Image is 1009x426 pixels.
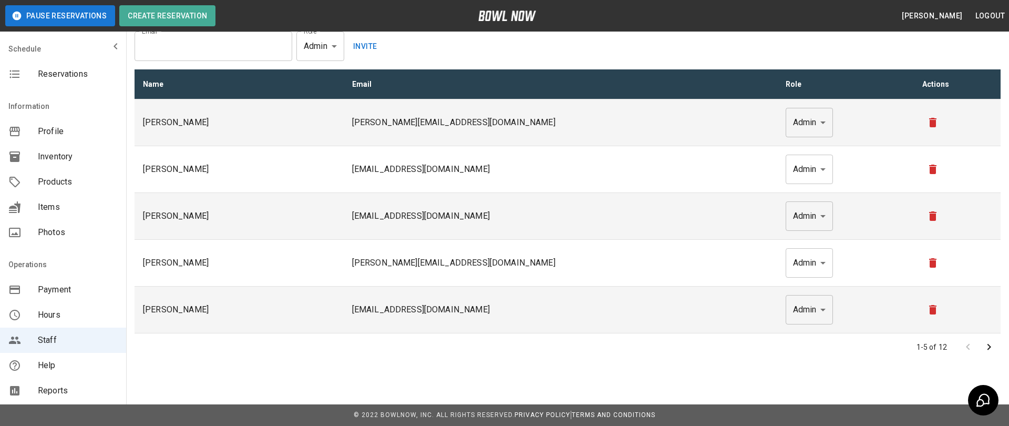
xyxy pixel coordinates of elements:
[352,210,769,222] p: [EMAIL_ADDRESS][DOMAIN_NAME]
[38,309,118,321] span: Hours
[777,69,914,99] th: Role
[5,5,115,26] button: Pause Reservations
[354,411,514,419] span: © 2022 BowlNow, Inc. All Rights Reserved.
[898,6,966,26] button: [PERSON_NAME]
[922,299,943,320] button: remove
[917,342,947,352] p: 1-5 of 12
[786,295,833,324] div: Admin
[143,303,335,316] p: [PERSON_NAME]
[119,5,215,26] button: Create Reservation
[143,210,335,222] p: [PERSON_NAME]
[38,283,118,296] span: Payment
[38,201,118,214] span: Items
[143,163,335,176] p: [PERSON_NAME]
[979,337,1000,358] button: Go to next page
[478,11,536,21] img: logo
[348,32,382,61] button: Invite
[296,32,344,61] div: Admin
[914,69,1001,99] th: Actions
[352,116,769,129] p: [PERSON_NAME][EMAIL_ADDRESS][DOMAIN_NAME]
[572,411,655,419] a: Terms and Conditions
[38,226,118,239] span: Photos
[38,334,118,347] span: Staff
[786,108,833,137] div: Admin
[786,248,833,278] div: Admin
[38,384,118,397] span: Reports
[38,150,118,163] span: Inventory
[38,176,118,188] span: Products
[352,303,769,316] p: [EMAIL_ADDRESS][DOMAIN_NAME]
[352,163,769,176] p: [EMAIL_ADDRESS][DOMAIN_NAME]
[514,411,570,419] a: Privacy Policy
[922,159,943,180] button: remove
[786,201,833,231] div: Admin
[786,155,833,184] div: Admin
[38,359,118,372] span: Help
[344,69,777,99] th: Email
[922,252,943,273] button: remove
[922,112,943,133] button: remove
[143,116,335,129] p: [PERSON_NAME]
[135,69,344,99] th: Name
[38,68,118,80] span: Reservations
[352,257,769,269] p: [PERSON_NAME][EMAIL_ADDRESS][DOMAIN_NAME]
[971,6,1009,26] button: Logout
[135,69,1001,333] table: sticky table
[38,125,118,138] span: Profile
[922,206,943,227] button: remove
[143,257,335,269] p: [PERSON_NAME]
